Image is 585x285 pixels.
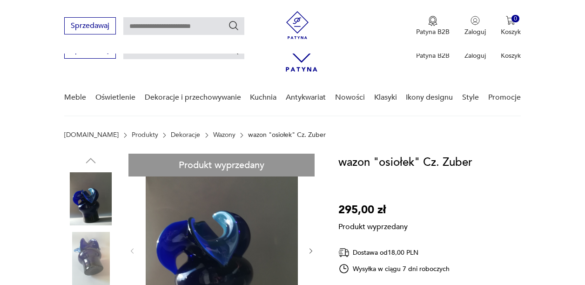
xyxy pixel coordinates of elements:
[338,247,450,258] div: Dostawa od 18,00 PLN
[64,47,116,54] a: Sprzedawaj
[406,80,453,115] a: Ikony designu
[248,131,326,139] p: wazon "osiołek" Cz. Zuber
[428,16,437,26] img: Ikona medalu
[338,154,472,171] h1: wazon "osiołek" Cz. Zuber
[462,80,479,115] a: Style
[464,27,486,36] p: Zaloguj
[64,131,119,139] a: [DOMAIN_NAME]
[374,80,397,115] a: Klasyki
[283,11,311,39] img: Patyna - sklep z meblami i dekoracjami vintage
[338,201,408,219] p: 295,00 zł
[171,131,200,139] a: Dekoracje
[132,131,158,139] a: Produkty
[213,131,235,139] a: Wazony
[471,16,480,25] img: Ikonka użytkownika
[416,16,450,36] a: Ikona medaluPatyna B2B
[338,263,450,274] div: Wysyłka w ciągu 7 dni roboczych
[501,16,521,36] button: 0Koszyk
[64,23,116,30] a: Sprzedawaj
[416,27,450,36] p: Patyna B2B
[416,16,450,36] button: Patyna B2B
[95,80,135,115] a: Oświetlenie
[64,17,116,34] button: Sprzedawaj
[64,80,86,115] a: Meble
[250,80,276,115] a: Kuchnia
[501,51,521,60] p: Koszyk
[464,16,486,36] button: Zaloguj
[511,15,519,23] div: 0
[145,80,241,115] a: Dekoracje i przechowywanie
[501,27,521,36] p: Koszyk
[506,16,515,25] img: Ikona koszyka
[228,20,239,31] button: Szukaj
[286,80,326,115] a: Antykwariat
[488,80,521,115] a: Promocje
[416,51,450,60] p: Patyna B2B
[335,80,365,115] a: Nowości
[338,247,350,258] img: Ikona dostawy
[338,219,408,232] p: Produkt wyprzedany
[464,51,486,60] p: Zaloguj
